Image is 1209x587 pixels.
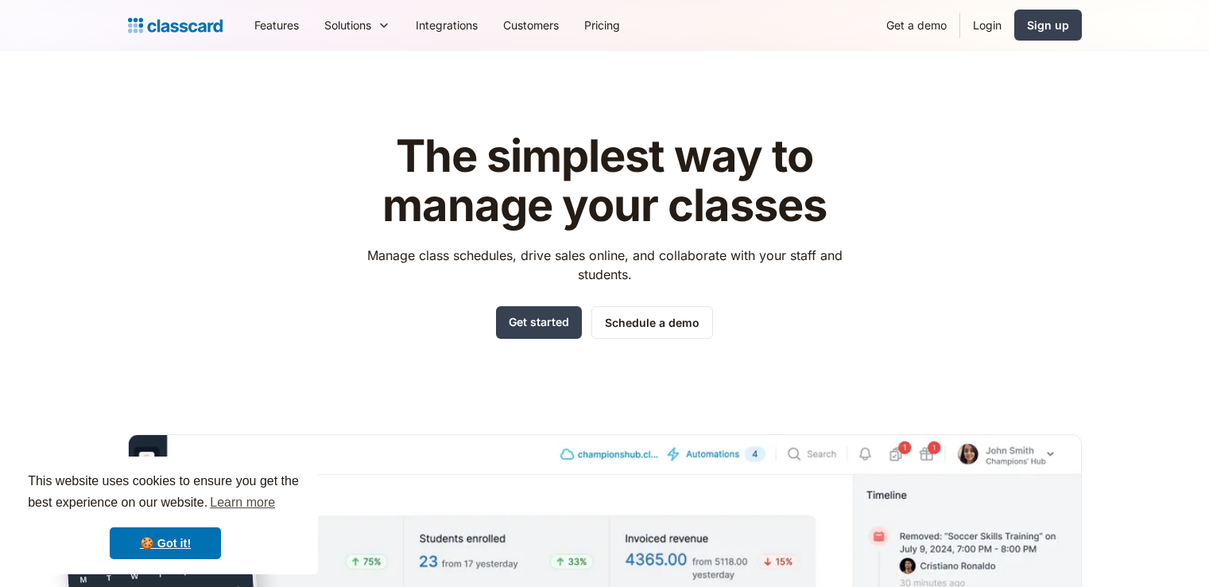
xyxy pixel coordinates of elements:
[490,7,572,43] a: Customers
[960,7,1014,43] a: Login
[874,7,959,43] a: Get a demo
[28,472,303,515] span: This website uses cookies to ensure you get the best experience on our website.
[1027,17,1069,33] div: Sign up
[352,132,857,230] h1: The simplest way to manage your classes
[403,7,490,43] a: Integrations
[13,457,318,574] div: cookieconsent
[1014,10,1082,41] a: Sign up
[324,17,371,33] div: Solutions
[207,491,277,515] a: learn more about cookies
[496,306,582,339] a: Get started
[591,306,713,339] a: Schedule a demo
[128,14,223,37] a: home
[312,7,403,43] div: Solutions
[352,246,857,284] p: Manage class schedules, drive sales online, and collaborate with your staff and students.
[572,7,633,43] a: Pricing
[110,527,221,559] a: dismiss cookie message
[242,7,312,43] a: Features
